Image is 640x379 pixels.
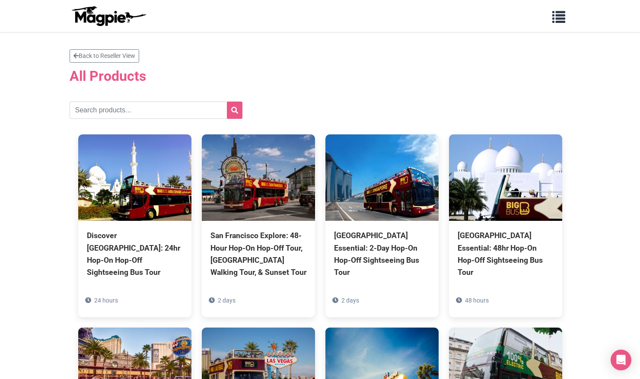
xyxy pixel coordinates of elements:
span: 2 days [341,297,359,304]
div: Discover [GEOGRAPHIC_DATA]: 24hr Hop-On Hop-Off Sightseeing Bus Tour [87,229,183,278]
img: Abu Dhabi Essential: 48hr Hop-On Hop-Off Sightseeing Bus Tour [449,134,562,221]
img: Singapore Essential: 2-Day Hop-On Hop-Off Sightseeing Bus Tour [325,134,439,221]
div: San Francisco Explore: 48-Hour Hop-On Hop-Off Tour, [GEOGRAPHIC_DATA] Walking Tour, & Sunset Tour [210,229,306,278]
input: Search products... [70,102,242,119]
a: [GEOGRAPHIC_DATA] Essential: 48hr Hop-On Hop-Off Sightseeing Bus Tour 48 hours [449,134,562,317]
img: Discover Abu Dhabi: 24hr Hop-On Hop-Off Sightseeing Bus Tour [78,134,191,221]
a: Back to Reseller View [70,49,139,63]
a: San Francisco Explore: 48-Hour Hop-On Hop-Off Tour, [GEOGRAPHIC_DATA] Walking Tour, & Sunset Tour... [202,134,315,317]
span: 24 hours [94,297,118,304]
span: 48 hours [465,297,489,304]
div: [GEOGRAPHIC_DATA] Essential: 2-Day Hop-On Hop-Off Sightseeing Bus Tour [334,229,430,278]
a: [GEOGRAPHIC_DATA] Essential: 2-Day Hop-On Hop-Off Sightseeing Bus Tour 2 days [325,134,439,317]
div: [GEOGRAPHIC_DATA] Essential: 48hr Hop-On Hop-Off Sightseeing Bus Tour [458,229,554,278]
div: Open Intercom Messenger [611,350,631,370]
a: Discover [GEOGRAPHIC_DATA]: 24hr Hop-On Hop-Off Sightseeing Bus Tour 24 hours [78,134,191,317]
img: San Francisco Explore: 48-Hour Hop-On Hop-Off Tour, Chinatown Walking Tour, & Sunset Tour [202,134,315,221]
span: 2 days [218,297,236,304]
h2: All Products [70,68,571,84]
img: logo-ab69f6fb50320c5b225c76a69d11143b.png [70,6,147,26]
